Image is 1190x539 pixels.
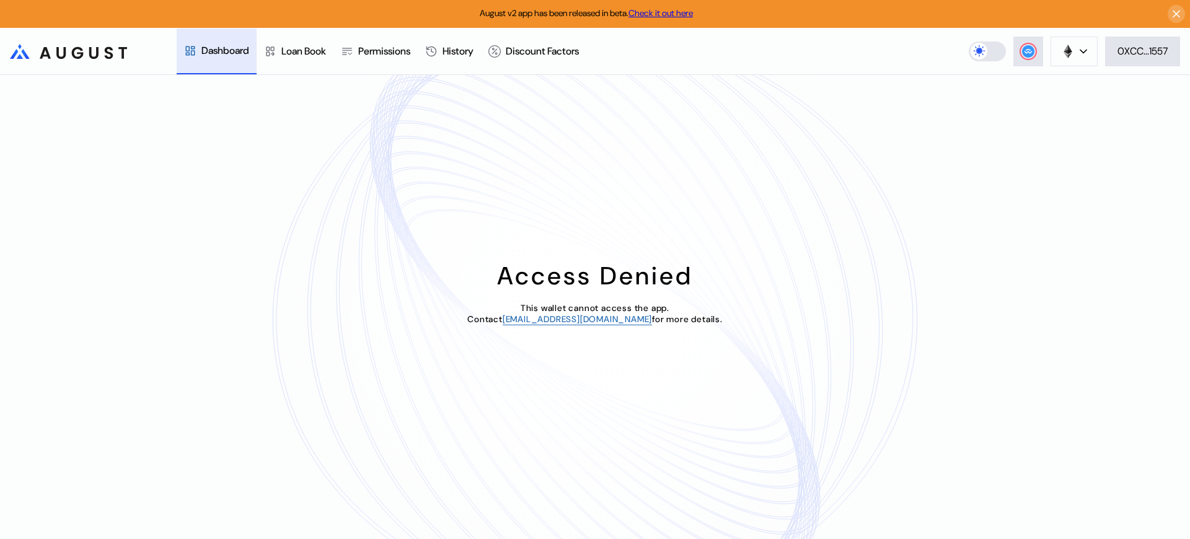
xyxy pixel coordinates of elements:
[628,7,693,19] a: Check it out here
[257,28,333,74] a: Loan Book
[467,302,723,325] span: This wallet cannot access the app. Contact for more details.
[333,28,418,74] a: Permissions
[201,44,249,57] div: Dashboard
[1117,45,1168,58] div: 0XCC...1557
[358,45,410,58] div: Permissions
[443,45,474,58] div: History
[506,45,579,58] div: Discount Factors
[1051,37,1098,66] button: chain logo
[177,28,257,74] a: Dashboard
[497,260,693,292] div: Access Denied
[418,28,481,74] a: History
[1061,45,1075,58] img: chain logo
[503,313,652,325] a: [EMAIL_ADDRESS][DOMAIN_NAME]
[1105,37,1180,66] button: 0XCC...1557
[481,28,586,74] a: Discount Factors
[281,45,326,58] div: Loan Book
[480,7,693,19] span: August v2 app has been released in beta.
